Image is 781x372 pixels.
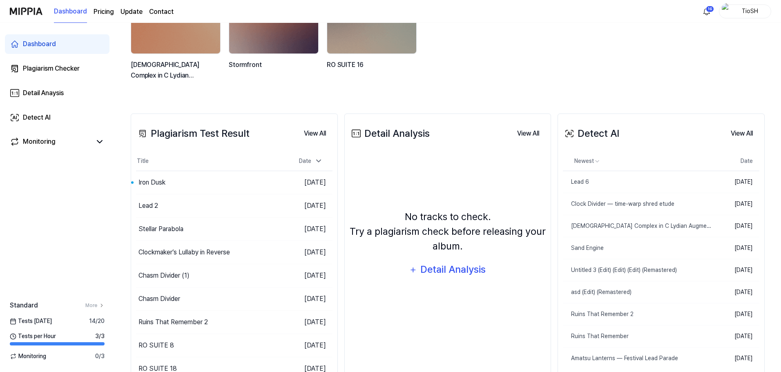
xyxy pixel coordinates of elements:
span: 3 / 3 [95,332,105,341]
td: [DATE] [712,259,759,281]
a: Detail Anaysis [5,83,109,103]
div: Ruins That Remember [563,332,629,341]
td: [DATE] [712,237,759,259]
th: Title [136,151,283,171]
a: Amatsu Lanterns — Festival Lead Parade [563,347,712,369]
a: Contact [149,7,174,17]
div: asd (Edit) (Remastered) [563,288,631,296]
td: [DATE] [283,334,332,357]
td: [DATE] [283,171,332,194]
div: Amatsu Lanterns — Festival Lead Parade [563,354,678,363]
a: Untitled 3 (Edit) (Edit) (Edit) (Remastered) [563,259,712,281]
span: Tests [DATE] [10,317,52,325]
div: Date [296,154,326,168]
th: Date [712,151,759,171]
div: Monitoring [23,137,56,147]
button: profileTioSH [719,4,771,18]
a: Sand Engine [563,237,712,259]
div: Stellar Parabola [138,224,183,234]
img: 알림 [702,7,712,16]
div: Detect AI [23,113,51,123]
div: Detail Analysis [420,262,486,277]
div: [DEMOGRAPHIC_DATA] Complex in C Lydian Augmented [563,222,712,230]
div: Chasm Divider (1) [138,271,190,281]
div: Ruins That Remember 2 [138,317,208,327]
button: View All [297,125,332,142]
div: Detail Anaysis [23,88,64,98]
div: Chasm Divider [138,294,180,304]
a: Clock Divider — time-warp shred etude [563,193,712,215]
div: Stormfront [229,60,320,80]
a: Monitoring [10,137,91,147]
td: [DATE] [283,241,332,264]
td: [DATE] [712,193,759,215]
div: Untitled 3 (Edit) (Edit) (Edit) (Remastered) [563,266,677,274]
span: 0 / 3 [95,352,105,361]
td: [DATE] [712,325,759,347]
div: Plagiarism Checker [23,64,80,74]
span: Monitoring [10,352,46,361]
td: [DATE] [283,311,332,334]
a: Ruins That Remember 2 [563,303,712,325]
a: Update [120,7,143,17]
button: Pricing [94,7,114,17]
div: RO SUITE 16 [327,60,418,80]
a: [DEMOGRAPHIC_DATA] Complex in C Lydian Augmented [563,215,712,237]
span: 14 / 20 [89,317,105,325]
td: [DATE] [712,281,759,303]
div: Plagiarism Test Result [136,126,250,141]
a: Dashboard [5,34,109,54]
div: RO SUITE 8 [138,341,174,350]
td: [DATE] [283,287,332,311]
a: Plagiarism Checker [5,59,109,78]
span: Standard [10,301,38,310]
a: Lead 6 [563,171,712,193]
div: No tracks to check. Try a plagiarism check before releasing your album. [350,209,546,254]
a: Dashboard [54,0,87,23]
div: Lead 2 [138,201,158,211]
a: asd (Edit) (Remastered) [563,281,712,303]
div: Iron Dusk [138,178,165,187]
td: [DATE] [283,264,332,287]
div: Sand Engine [563,244,604,252]
td: [DATE] [712,215,759,237]
div: Lead 6 [563,178,589,186]
div: Clockmaker’s Lullaby in Reverse [138,247,230,257]
button: View All [724,125,759,142]
span: Tests per Hour [10,332,56,341]
button: 알림16 [700,5,713,18]
div: Ruins That Remember 2 [563,310,634,319]
div: TioSH [734,7,766,16]
td: [DATE] [712,347,759,370]
td: [DATE] [712,171,759,193]
div: [DEMOGRAPHIC_DATA] Complex in C Lydian Augmented [131,60,222,80]
td: [DATE] [283,218,332,241]
button: View All [511,125,546,142]
img: profile [722,3,732,20]
a: Detect AI [5,108,109,127]
div: Clock Divider — time-warp shred etude [563,200,674,208]
td: [DATE] [283,194,332,218]
div: Detail Analysis [350,126,430,141]
div: Detect AI [563,126,619,141]
a: More [85,302,105,309]
td: [DATE] [712,303,759,325]
a: Ruins That Remember [563,325,712,347]
div: 16 [706,6,714,12]
button: Detail Analysis [404,260,491,280]
div: Dashboard [23,39,56,49]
